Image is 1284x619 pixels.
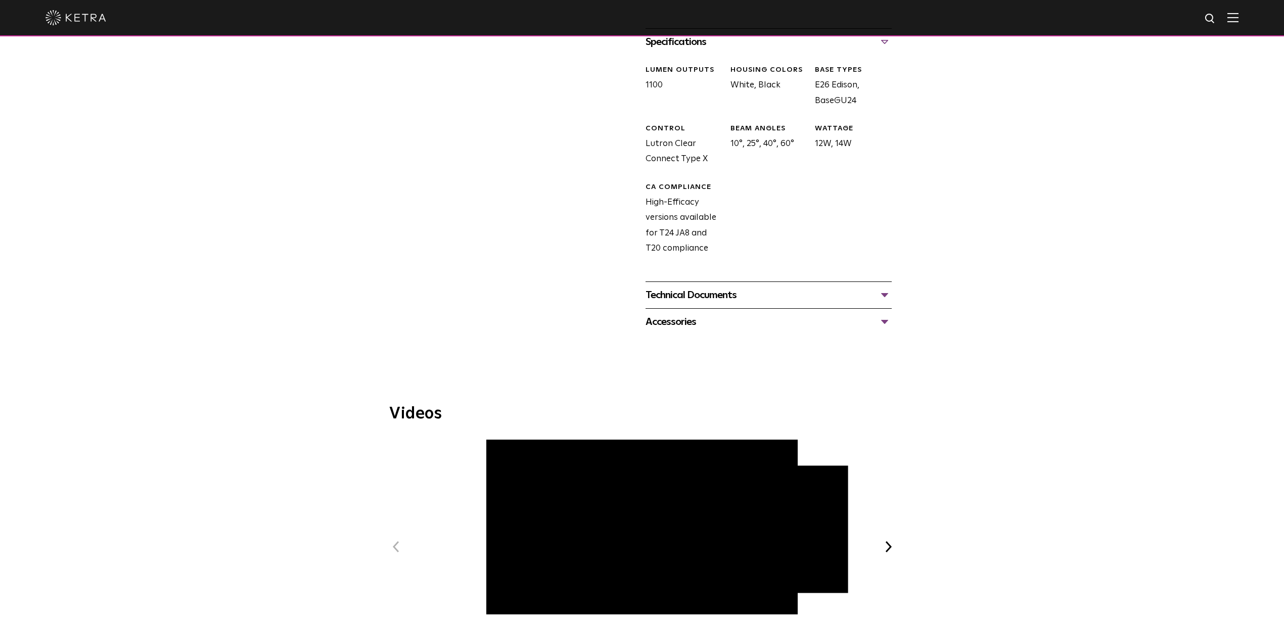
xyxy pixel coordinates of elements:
div: BASE TYPES [815,65,892,75]
div: 12W, 14W [807,124,892,167]
img: ketra-logo-2019-white [45,10,106,25]
img: Hamburger%20Nav.svg [1227,13,1239,22]
div: CA Compliance [646,182,722,193]
div: High-Efficacy versions available for T24 JA8 and T20 compliance [638,182,722,257]
div: BEAM ANGLES [730,124,807,134]
div: White, Black [723,65,807,109]
div: Specifications [646,34,892,50]
div: E26 Edison, BaseGU24 [807,65,892,109]
div: Accessories [646,314,892,330]
div: Technical Documents [646,287,892,303]
button: Next [882,540,895,553]
div: Lutron Clear Connect Type X [638,124,722,167]
button: Previous [389,540,402,553]
img: search icon [1204,13,1217,25]
div: 10°, 25°, 40°, 60° [723,124,807,167]
div: LUMEN OUTPUTS [646,65,722,75]
div: 1100 [638,65,722,109]
h3: Videos [389,406,895,422]
div: CONTROL [646,124,722,134]
div: WATTAGE [815,124,892,134]
div: HOUSING COLORS [730,65,807,75]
